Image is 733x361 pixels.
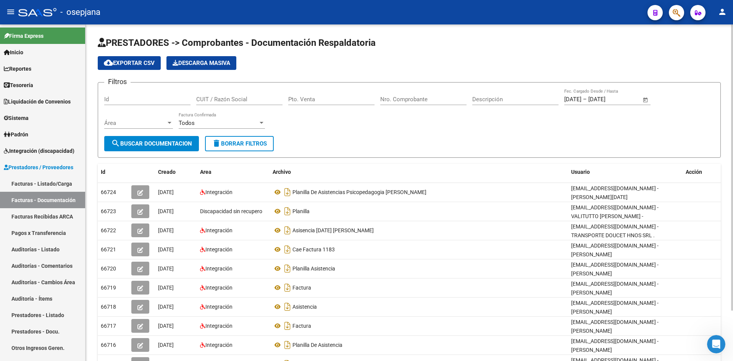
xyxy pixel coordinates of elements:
[292,304,317,310] span: Asistencia
[205,265,232,272] span: Integración
[60,4,100,21] span: - osepjana
[4,32,44,40] span: Firma Express
[101,189,116,195] span: 66724
[104,60,155,66] span: Exportar CSV
[101,265,116,272] span: 66720
[4,65,31,73] span: Reportes
[101,169,105,175] span: Id
[98,37,376,48] span: PRESTADORES -> Comprobantes - Documentación Respaldatoria
[6,7,15,16] mat-icon: menu
[205,189,232,195] span: Integración
[158,227,174,233] span: [DATE]
[205,304,232,310] span: Integración
[283,301,292,313] i: Descargar documento
[571,262,659,277] span: [EMAIL_ADDRESS][DOMAIN_NAME] - [PERSON_NAME]
[707,335,725,353] iframe: Intercom live chat
[111,140,192,147] span: Buscar Documentacion
[292,265,335,272] span: Planilla Asistencia
[197,164,270,180] datatable-header-cell: Area
[104,120,166,126] span: Área
[641,96,650,104] button: Open calendar
[101,246,116,253] span: 66721
[292,189,426,195] span: Planilla De Asistencias Psicopedagogia [PERSON_NAME]
[292,342,342,348] span: Planilla De Asistencia
[588,96,625,103] input: Fecha fin
[104,76,131,87] h3: Filtros
[158,246,174,253] span: [DATE]
[283,320,292,332] i: Descargar documento
[292,246,335,253] span: Cae Factura 1183
[158,265,174,272] span: [DATE]
[101,304,116,310] span: 66718
[292,323,311,329] span: Factura
[571,223,659,238] span: [EMAIL_ADDRESS][DOMAIN_NAME] - TRANSPORTE DOUCET HNOS SRL .
[205,136,274,151] button: Borrar Filtros
[583,96,587,103] span: –
[718,7,727,16] mat-icon: person
[200,208,262,214] span: Discapacidad sin recupero
[571,204,659,219] span: [EMAIL_ADDRESS][DOMAIN_NAME] - VALITUTTO [PERSON_NAME] -
[158,342,174,348] span: [DATE]
[158,169,176,175] span: Creado
[179,120,195,126] span: Todos
[283,339,292,351] i: Descargar documento
[564,96,581,103] input: Fecha inicio
[205,285,232,291] span: Integración
[571,243,659,257] span: [EMAIL_ADDRESS][DOMAIN_NAME] - [PERSON_NAME]
[173,60,230,66] span: Descarga Masiva
[101,342,116,348] span: 66716
[158,208,174,214] span: [DATE]
[205,323,232,329] span: Integración
[158,323,174,329] span: [DATE]
[571,319,659,334] span: [EMAIL_ADDRESS][DOMAIN_NAME] - [PERSON_NAME]
[283,262,292,275] i: Descargar documento
[283,243,292,256] i: Descargar documento
[283,224,292,236] i: Descargar documento
[205,246,232,253] span: Integración
[292,285,311,291] span: Factura
[571,300,659,315] span: [EMAIL_ADDRESS][DOMAIN_NAME] - [PERSON_NAME]
[273,169,291,175] span: Archivo
[101,323,116,329] span: 66717
[571,338,659,353] span: [EMAIL_ADDRESS][DOMAIN_NAME] - [PERSON_NAME]
[205,227,232,233] span: Integración
[283,186,292,198] i: Descargar documento
[283,282,292,294] i: Descargar documento
[155,164,197,180] datatable-header-cell: Creado
[571,281,659,296] span: [EMAIL_ADDRESS][DOMAIN_NAME] - [PERSON_NAME]
[4,81,33,89] span: Tesorería
[200,169,212,175] span: Area
[101,285,116,291] span: 66719
[292,227,374,233] span: Asisencia [DATE] [PERSON_NAME]
[683,164,721,180] datatable-header-cell: Acción
[686,169,702,175] span: Acción
[158,285,174,291] span: [DATE]
[212,139,221,148] mat-icon: delete
[205,342,232,348] span: Integración
[283,205,292,217] i: Descargar documento
[166,56,236,70] app-download-masive: Descarga masiva de comprobantes (adjuntos)
[292,208,310,214] span: Planilla
[111,139,120,148] mat-icon: search
[101,208,116,214] span: 66723
[568,164,683,180] datatable-header-cell: Usuario
[212,140,267,147] span: Borrar Filtros
[270,164,568,180] datatable-header-cell: Archivo
[571,185,659,200] span: [EMAIL_ADDRESS][DOMAIN_NAME] - [PERSON_NAME][DATE]
[104,136,199,151] button: Buscar Documentacion
[4,163,73,172] span: Prestadores / Proveedores
[104,58,113,67] mat-icon: cloud_download
[4,147,74,155] span: Integración (discapacidad)
[571,169,590,175] span: Usuario
[4,130,28,139] span: Padrón
[4,114,29,122] span: Sistema
[158,304,174,310] span: [DATE]
[98,56,161,70] button: Exportar CSV
[101,227,116,233] span: 66722
[4,48,23,57] span: Inicio
[4,97,71,106] span: Liquidación de Convenios
[98,164,128,180] datatable-header-cell: Id
[166,56,236,70] button: Descarga Masiva
[158,189,174,195] span: [DATE]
